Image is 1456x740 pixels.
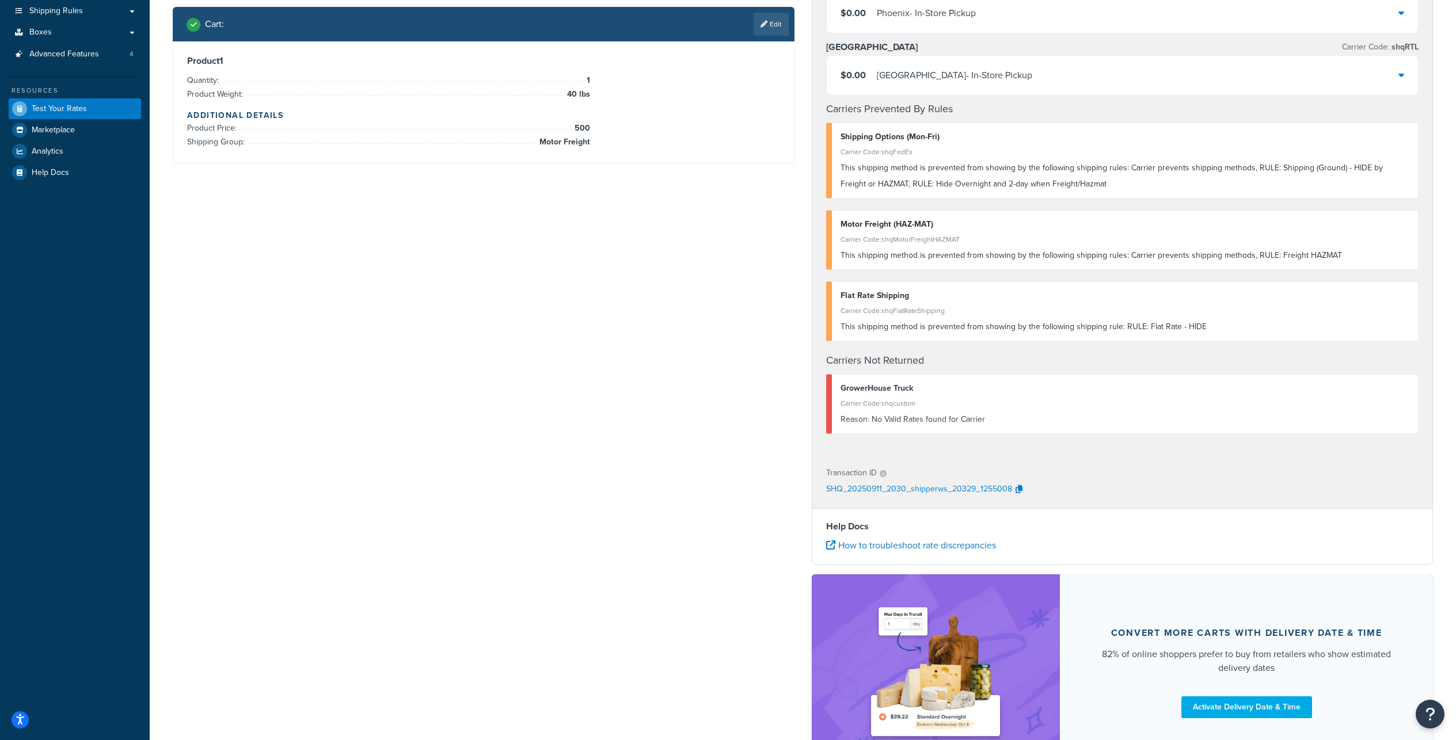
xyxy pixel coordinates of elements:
[32,168,69,178] span: Help Docs
[32,104,87,114] span: Test Your Rates
[29,28,52,37] span: Boxes
[187,55,780,67] h3: Product 1
[9,86,141,96] div: Resources
[826,353,1419,368] h4: Carriers Not Returned
[841,380,1410,396] div: GrowerHouse Truck
[877,5,976,21] div: Phoenix - In-Store Pickup
[1111,627,1382,639] div: Convert more carts with delivery date & time
[841,288,1410,304] div: Flat Rate Shipping
[877,67,1032,83] div: [GEOGRAPHIC_DATA] - In-Store Pickup
[9,44,141,65] a: Advanced Features4
[32,125,75,135] span: Marketplace
[826,481,1012,498] p: SHQ_20250911_2030_shipperws_20329_1255008
[841,411,1410,428] div: No Valid Rates found for Carrier
[841,395,1410,411] div: Carrier Code: shqcustom
[841,249,1342,261] span: This shipping method is prevented from showing by the following shipping rules: Carrier prevents ...
[841,216,1410,232] div: Motor Freight (HAZ-MAT)
[537,135,590,149] span: Motor Freight
[9,22,141,43] a: Boxes
[841,129,1410,145] div: Shipping Options (Mon-Fri)
[9,44,141,65] li: Advanced Features
[130,49,134,59] span: 4
[187,122,240,134] span: Product Price:
[9,1,141,22] a: Shipping Rules
[29,49,99,59] span: Advanced Features
[826,101,1419,117] h4: Carriers Prevented By Rules
[1342,39,1419,55] p: Carrier Code:
[826,465,877,481] p: Transaction ID
[187,136,248,148] span: Shipping Group:
[9,120,141,140] a: Marketplace
[584,74,590,87] span: 1
[754,13,789,36] a: Edit
[841,162,1383,190] span: This shipping method is prevented from showing by the following shipping rules: Carrier prevents ...
[826,520,1419,533] h4: Help Docs
[826,41,918,53] h3: [GEOGRAPHIC_DATA]
[572,121,590,135] span: 500
[841,231,1410,247] div: Carrier Code: shqMotorFreightHAZMAT
[1389,41,1419,53] span: shqRTL
[564,87,590,101] span: 40 lbs
[1088,647,1405,675] div: 82% of online shoppers prefer to buy from retailers who show estimated delivery dates
[187,109,780,121] h4: Additional Details
[841,68,866,82] span: $0.00
[9,162,141,183] a: Help Docs
[9,98,141,119] a: Test Your Rates
[826,539,996,552] a: How to troubleshoot rate discrepancies
[1416,700,1444,728] button: Open Resource Center
[29,6,83,16] span: Shipping Rules
[841,303,1410,319] div: Carrier Code: shqFlatRateShipping
[841,144,1410,160] div: Carrier Code: shqFedEx
[187,74,222,86] span: Quantity:
[841,413,869,425] span: Reason:
[187,88,246,100] span: Product Weight:
[841,321,1207,333] span: This shipping method is prevented from showing by the following shipping rule: RULE: Flat Rate - ...
[9,141,141,162] a: Analytics
[205,19,224,29] h2: Cart :
[32,147,63,157] span: Analytics
[841,6,866,20] span: $0.00
[1181,696,1312,718] a: Activate Delivery Date & Time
